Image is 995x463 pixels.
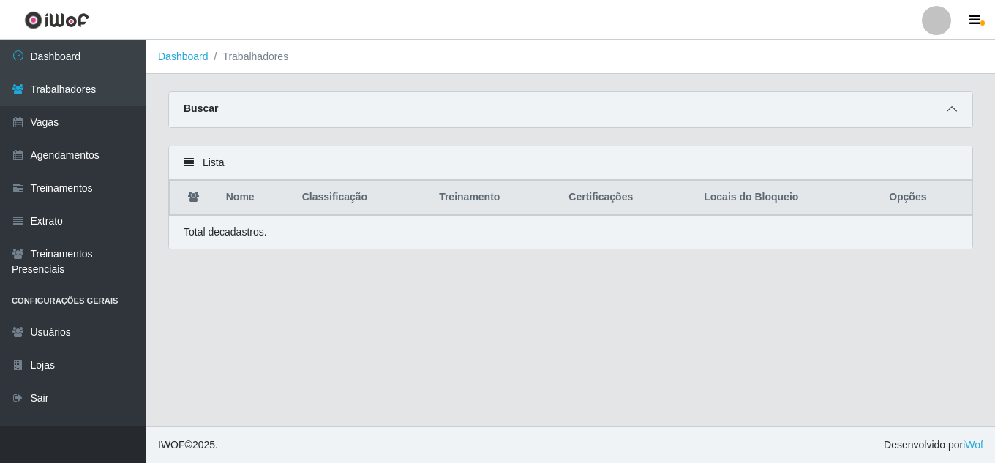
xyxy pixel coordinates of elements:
a: Dashboard [158,50,209,62]
th: Treinamento [430,181,560,215]
strong: Buscar [184,102,218,114]
span: © 2025 . [158,437,218,453]
th: Nome [217,181,293,215]
th: Classificação [293,181,430,215]
nav: breadcrumb [146,40,995,74]
li: Trabalhadores [209,49,289,64]
span: Desenvolvido por [884,437,983,453]
img: CoreUI Logo [24,11,89,29]
span: IWOF [158,439,185,451]
a: iWof [963,439,983,451]
th: Locais do Bloqueio [695,181,880,215]
p: Total de cadastros. [184,225,267,240]
div: Lista [169,146,972,180]
th: Certificações [560,181,695,215]
th: Opções [880,181,972,215]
